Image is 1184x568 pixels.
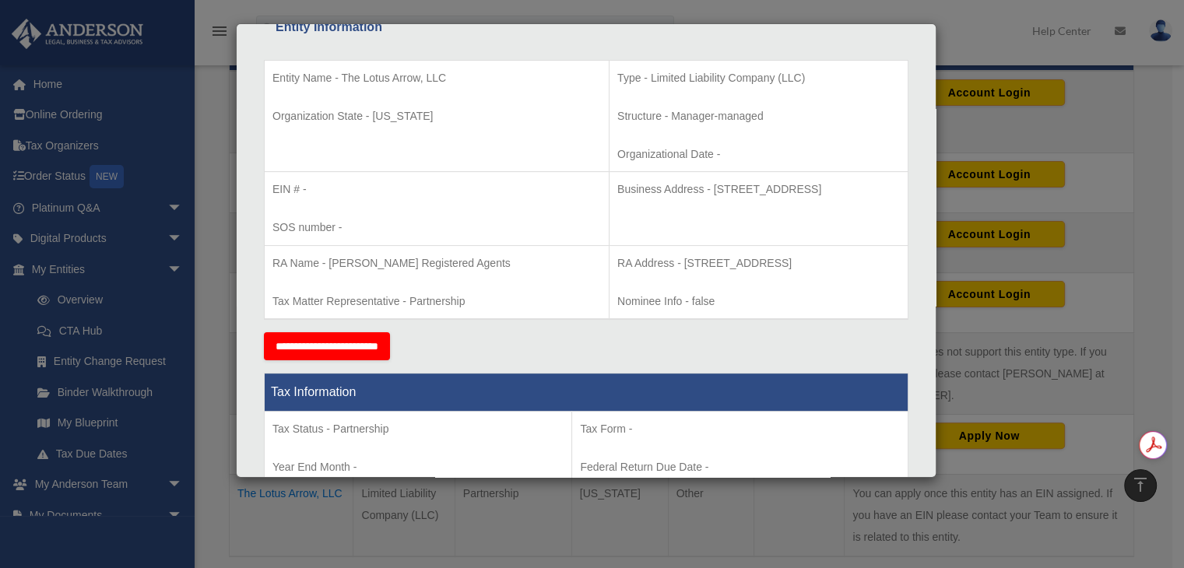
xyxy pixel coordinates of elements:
p: Structure - Manager-managed [617,107,900,126]
p: EIN # - [272,180,601,199]
p: Tax Matter Representative - Partnership [272,292,601,311]
p: RA Address - [STREET_ADDRESS] [617,254,900,273]
p: Nominee Info - false [617,292,900,311]
p: RA Name - [PERSON_NAME] Registered Agents [272,254,601,273]
p: Type - Limited Liability Company (LLC) [617,68,900,88]
p: Tax Status - Partnership [272,419,564,439]
p: Tax Form - [580,419,900,439]
p: Entity Name - The Lotus Arrow, LLC [272,68,601,88]
td: Tax Period Type - [265,412,572,527]
p: Year End Month - [272,458,564,477]
div: Entity Information [276,16,897,38]
p: Business Address - [STREET_ADDRESS] [617,180,900,199]
p: SOS number - [272,218,601,237]
th: Tax Information [265,373,908,412]
p: Organizational Date - [617,145,900,164]
p: Federal Return Due Date - [580,458,900,477]
p: Organization State - [US_STATE] [272,107,601,126]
